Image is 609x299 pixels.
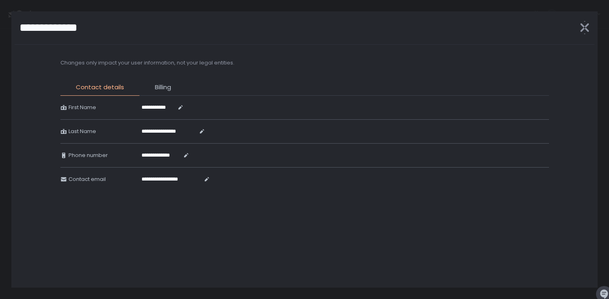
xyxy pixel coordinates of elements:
[155,83,171,92] span: Billing
[60,59,234,67] h2: Changes only impact your user information, not your legal entities.
[69,128,96,135] span: Last Name
[69,176,106,183] span: Contact email
[69,104,96,111] span: First Name
[69,152,108,159] span: Phone number
[76,83,124,92] span: Contact details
